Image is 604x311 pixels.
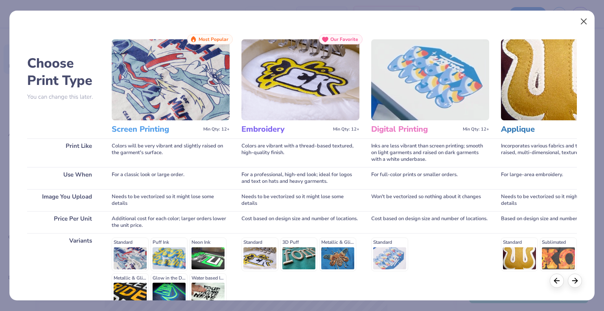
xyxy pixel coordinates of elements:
button: Close [576,14,591,29]
h3: Digital Printing [371,124,460,134]
div: Colors are vibrant with a thread-based textured, high-quality finish. [241,138,359,167]
div: Needs to be vectorized so it might lose some details [112,189,230,211]
h3: Screen Printing [112,124,200,134]
div: Price Per Unit [27,211,100,233]
div: Variants [27,233,100,311]
div: Additional cost for each color; larger orders lower the unit price. [112,211,230,233]
div: Cost based on design size and number of locations. [371,211,489,233]
img: Digital Printing [371,39,489,120]
span: Min Qty: 12+ [203,127,230,132]
span: Most Popular [199,37,228,42]
span: Our Favorite [330,37,358,42]
div: Cost based on design size and number of locations. [241,211,359,233]
span: Min Qty: 12+ [463,127,489,132]
div: Image You Upload [27,189,100,211]
div: For full-color prints or smaller orders. [371,167,489,189]
div: For a classic look or large order. [112,167,230,189]
span: Min Qty: 12+ [333,127,359,132]
img: Embroidery [241,39,359,120]
div: Print Like [27,138,100,167]
div: Won't be vectorized so nothing about it changes [371,189,489,211]
div: Colors will be very vibrant and slightly raised on the garment's surface. [112,138,230,167]
h3: Applique [501,124,589,134]
h2: Choose Print Type [27,55,100,89]
p: You can change this later. [27,94,100,100]
h3: Embroidery [241,124,330,134]
img: Screen Printing [112,39,230,120]
div: For a professional, high-end look; ideal for logos and text on hats and heavy garments. [241,167,359,189]
div: Inks are less vibrant than screen printing; smooth on light garments and raised on dark garments ... [371,138,489,167]
div: Needs to be vectorized so it might lose some details [241,189,359,211]
div: Use When [27,167,100,189]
